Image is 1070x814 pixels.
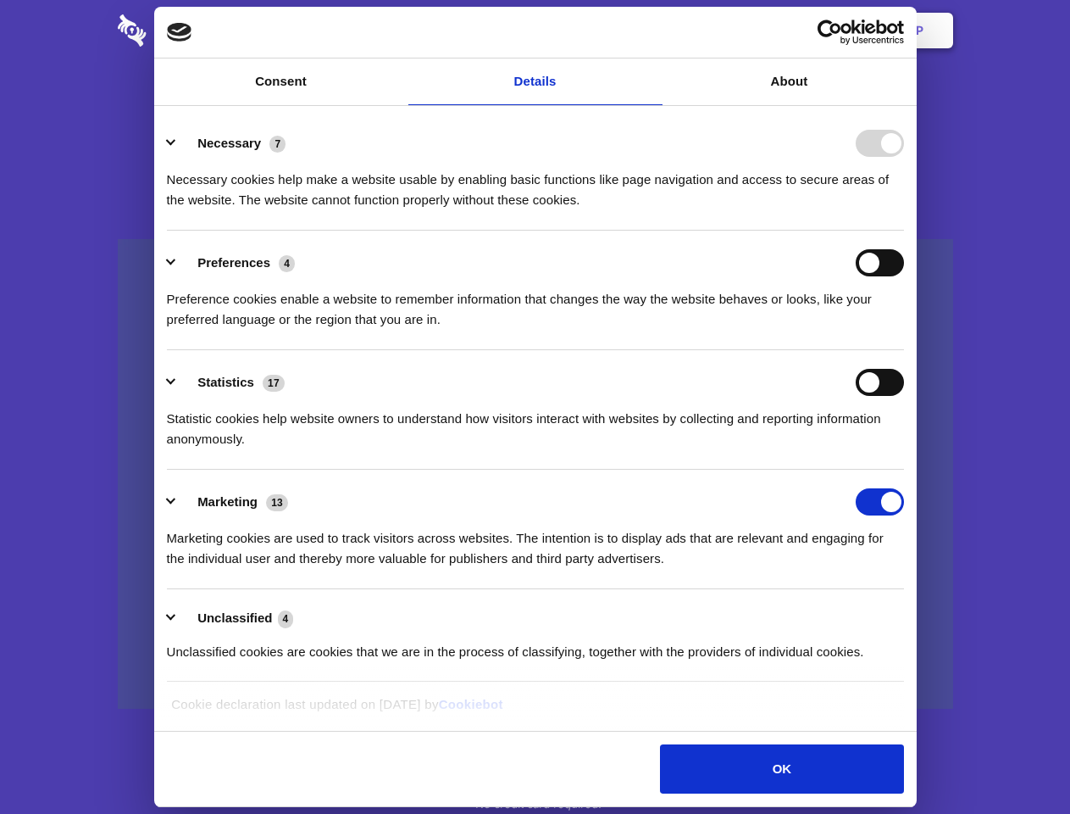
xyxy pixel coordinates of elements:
label: Statistics [197,375,254,389]
div: Statistic cookies help website owners to understand how visitors interact with websites by collec... [167,396,904,449]
a: Wistia video thumbnail [118,239,953,710]
iframe: Drift Widget Chat Controller [985,729,1050,794]
a: Contact [687,4,765,57]
button: Preferences (4) [167,249,306,276]
a: Details [408,59,663,105]
a: Cookiebot [439,697,503,711]
span: 13 [266,494,288,511]
a: Pricing [497,4,571,57]
div: Necessary cookies help make a website usable by enabling basic functions like page navigation and... [167,157,904,210]
div: Preference cookies enable a website to remember information that changes the way the website beha... [167,276,904,330]
div: Unclassified cookies are cookies that we are in the process of classifying, together with the pro... [167,629,904,662]
label: Preferences [197,255,270,270]
h1: Eliminate Slack Data Loss. [118,76,953,137]
label: Marketing [197,494,258,509]
button: Necessary (7) [167,130,297,157]
a: Consent [154,59,408,105]
button: OK [660,744,903,794]
div: Cookie declaration last updated on [DATE] by [158,694,912,728]
span: 4 [279,255,295,272]
div: Marketing cookies are used to track visitors across websites. The intention is to display ads tha... [167,516,904,569]
a: About [663,59,917,105]
img: logo [167,23,192,42]
span: 7 [269,136,286,153]
button: Statistics (17) [167,369,296,396]
span: 4 [278,610,294,627]
a: Usercentrics Cookiebot - opens in a new window [756,20,904,45]
a: Login [768,4,842,57]
h4: Auto-redaction of sensitive data, encrypted data sharing and self-destructing private chats. Shar... [118,154,953,210]
span: 17 [263,375,285,392]
button: Unclassified (4) [167,608,304,629]
button: Marketing (13) [167,488,299,516]
img: logo-wordmark-white-trans-d4663122ce5f474addd5e946df7df03e33cb6a1c49d2221995e7729f52c070b2.svg [118,14,263,47]
label: Necessary [197,136,261,150]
